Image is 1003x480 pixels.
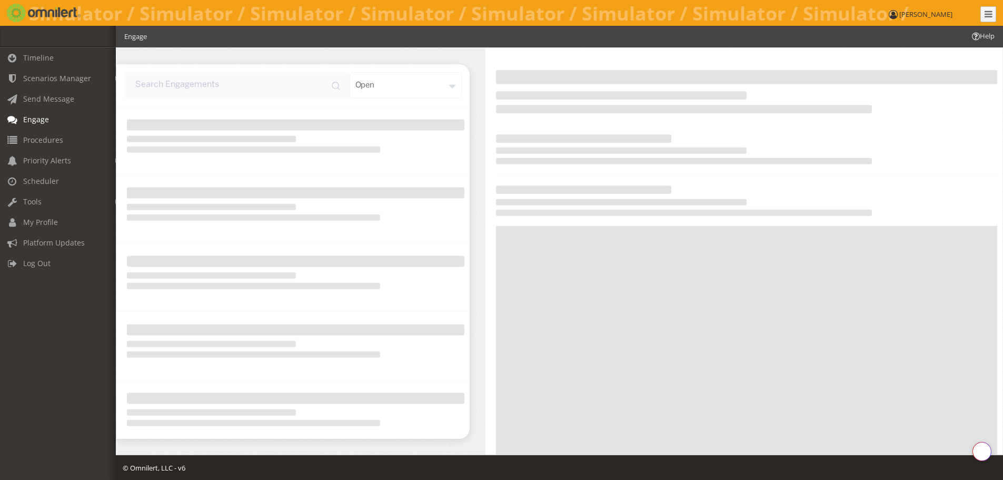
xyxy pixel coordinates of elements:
span: My Profile [23,217,58,227]
img: Omnilert [5,4,81,22]
span: Help [970,31,995,41]
span: Priority Alerts [23,155,71,165]
span: Log Out [23,258,51,268]
a: Collapse Menu [980,6,996,22]
li: Engage [124,32,147,42]
span: © Omnilert, LLC - v6 [123,463,185,473]
span: Procedures [23,135,63,145]
input: input [124,72,350,99]
span: Scenarios Manager [23,73,91,83]
span: Platform Updates [23,238,85,248]
div: open [350,72,462,99]
span: Send Message [23,94,74,104]
span: Scheduler [23,176,59,186]
span: Engage [23,114,49,124]
span: Tools [23,197,42,207]
span: Timeline [23,53,54,63]
span: [PERSON_NAME] [899,9,952,19]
